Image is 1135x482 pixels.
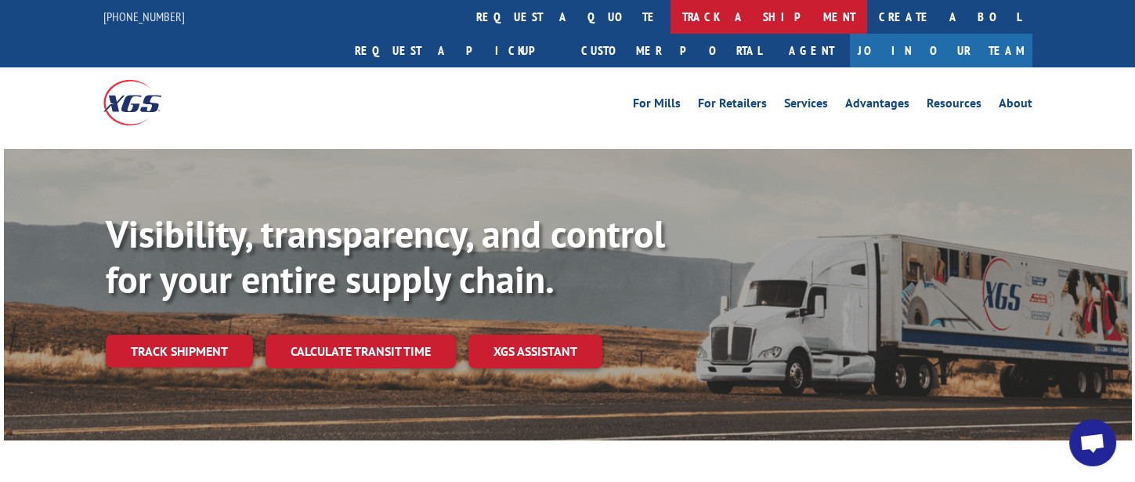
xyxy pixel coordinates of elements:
a: For Mills [633,97,681,114]
a: Resources [927,97,981,114]
a: XGS ASSISTANT [468,335,602,368]
a: Services [784,97,828,114]
a: Customer Portal [569,34,773,67]
a: Request a pickup [343,34,569,67]
a: Agent [773,34,850,67]
a: About [999,97,1032,114]
b: Visibility, transparency, and control for your entire supply chain. [106,209,665,303]
a: Advantages [845,97,909,114]
a: Join Our Team [850,34,1032,67]
a: [PHONE_NUMBER] [103,9,185,24]
a: For Retailers [698,97,767,114]
a: Track shipment [106,335,253,368]
a: Calculate transit time [266,335,456,368]
div: Open chat [1069,419,1116,466]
